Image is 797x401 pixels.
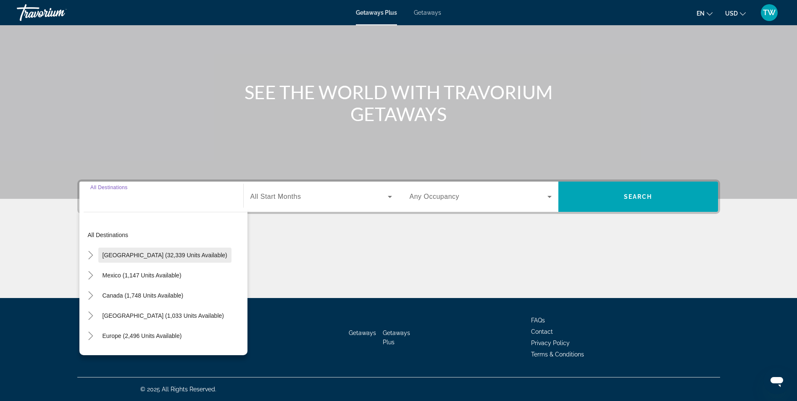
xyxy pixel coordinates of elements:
[414,9,441,16] a: Getaways
[17,2,101,24] a: Travorium
[84,329,98,343] button: Toggle Europe (2,496 units available)
[90,185,128,190] span: All Destinations
[697,7,713,19] button: Change language
[103,312,224,319] span: [GEOGRAPHIC_DATA] (1,033 units available)
[84,268,98,283] button: Toggle Mexico (1,147 units available)
[241,81,556,125] h1: SEE THE WORLD WITH TRAVORIUM GETAWAYS
[84,349,98,364] button: Toggle Australia (202 units available)
[84,227,247,243] button: All destinations
[84,248,98,263] button: Toggle United States (32,339 units available)
[84,309,98,323] button: Toggle Caribbean & Atlantic Islands (1,033 units available)
[725,7,746,19] button: Change currency
[383,330,410,346] a: Getaways Plus
[98,308,228,323] button: [GEOGRAPHIC_DATA] (1,033 units available)
[763,367,790,394] iframe: Button to launch messaging window
[98,268,186,283] button: Mexico (1,147 units available)
[531,340,570,346] a: Privacy Policy
[725,10,738,17] span: USD
[558,182,718,212] button: Search
[98,288,188,303] button: Canada (1,748 units available)
[531,328,553,335] a: Contact
[250,193,301,200] span: All Start Months
[98,348,224,364] button: [GEOGRAPHIC_DATA] (202 units available)
[624,193,652,200] span: Search
[697,10,705,17] span: en
[84,288,98,303] button: Toggle Canada (1,748 units available)
[79,182,718,212] div: Search widget
[758,4,780,21] button: User Menu
[349,330,376,336] a: Getaways
[103,252,227,259] span: [GEOGRAPHIC_DATA] (32,339 units available)
[140,386,216,393] span: © 2025 All Rights Reserved.
[410,193,460,200] span: Any Occupancy
[531,351,584,358] a: Terms & Conditions
[356,9,397,16] a: Getaways Plus
[103,292,184,299] span: Canada (1,748 units available)
[103,332,182,339] span: Europe (2,496 units available)
[98,248,231,263] button: [GEOGRAPHIC_DATA] (32,339 units available)
[98,328,186,343] button: Europe (2,496 units available)
[88,232,129,238] span: All destinations
[531,317,545,324] a: FAQs
[763,8,776,17] span: TW
[103,272,181,279] span: Mexico (1,147 units available)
